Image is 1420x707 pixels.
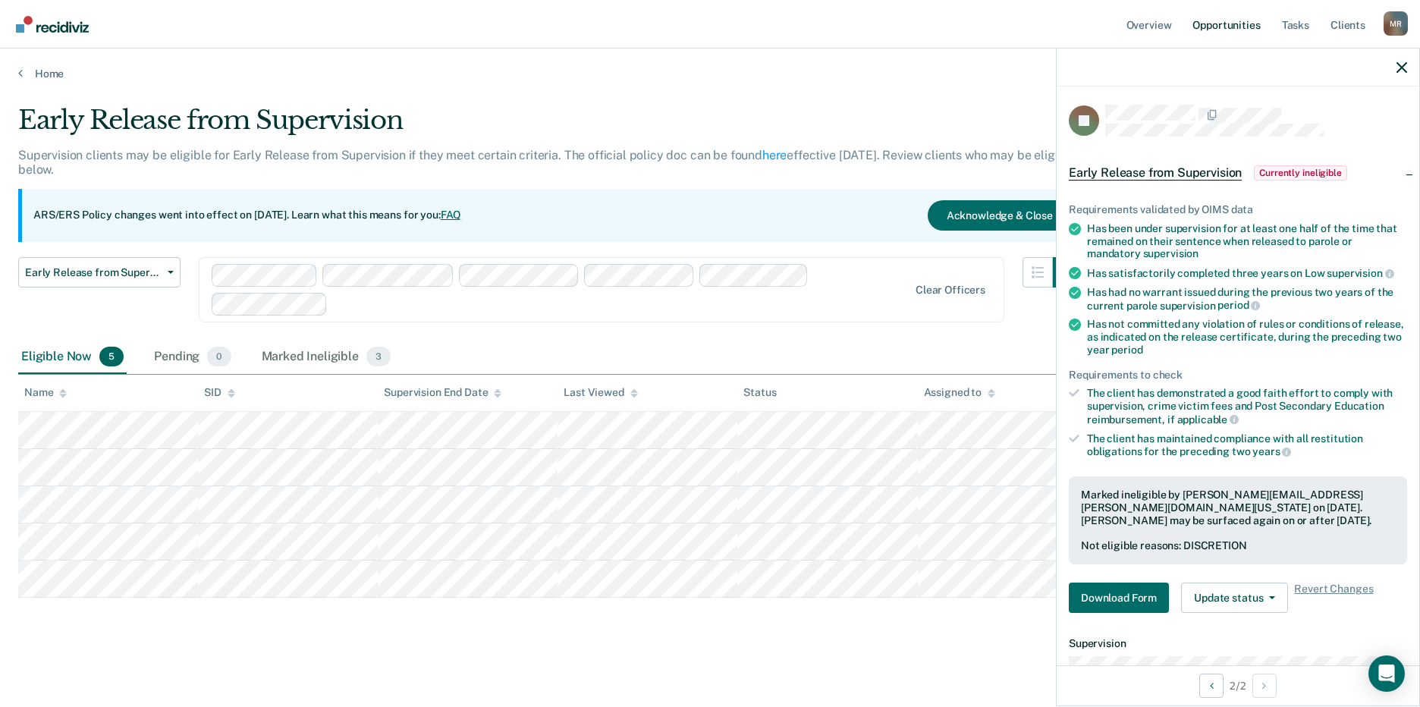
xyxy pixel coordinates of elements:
div: Not eligible reasons: DISCRETION [1081,539,1395,552]
div: Marked ineligible by [PERSON_NAME][EMAIL_ADDRESS][PERSON_NAME][DOMAIN_NAME][US_STATE] on [DATE]. ... [1081,489,1395,526]
a: Home [18,67,1402,80]
span: Early Release from Supervision [25,266,162,279]
div: Last Viewed [564,386,637,399]
div: The client has demonstrated a good faith effort to comply with supervision, crime victim fees and... [1087,387,1407,426]
div: SID [204,386,235,399]
a: FAQ [441,209,462,221]
span: supervision [1143,247,1199,259]
div: M R [1384,11,1408,36]
span: period [1217,299,1260,311]
span: supervision [1327,267,1393,279]
span: Early Release from Supervision [1069,165,1242,181]
div: Requirements to check [1069,369,1407,382]
span: 3 [366,347,391,366]
div: Status [743,386,776,399]
button: Profile dropdown button [1384,11,1408,36]
div: Name [24,386,67,399]
button: Acknowledge & Close [928,200,1072,231]
div: Open Intercom Messenger [1368,655,1405,692]
span: years [1252,445,1291,457]
button: Update status [1181,583,1288,613]
a: here [762,148,787,162]
div: Clear officers [916,284,985,297]
img: Recidiviz [16,16,89,33]
span: 0 [207,347,231,366]
div: Eligible Now [18,341,127,374]
div: Supervision End Date [384,386,501,399]
div: 2 / 2 [1057,665,1419,705]
span: period [1111,344,1142,356]
div: Marked Ineligible [259,341,394,374]
div: Early Release from SupervisionCurrently ineligible [1057,149,1419,197]
span: Revert Changes [1294,583,1373,613]
button: Previous Opportunity [1199,674,1224,698]
div: Has had no warrant issued during the previous two years of the current parole supervision [1087,286,1407,312]
p: ARS/ERS Policy changes went into effect on [DATE]. Learn what this means for you: [33,208,461,223]
dt: Supervision [1069,637,1407,650]
button: Download Form [1069,583,1169,613]
div: Requirements validated by OIMS data [1069,203,1407,216]
div: The client has maintained compliance with all restitution obligations for the preceding two [1087,432,1407,458]
span: 5 [99,347,124,366]
div: Pending [151,341,234,374]
span: applicable [1177,413,1239,426]
div: Has been under supervision for at least one half of the time that remained on their sentence when... [1087,222,1407,260]
div: Assigned to [924,386,995,399]
span: Currently ineligible [1254,165,1347,181]
a: Navigate to form link [1069,583,1175,613]
div: Early Release from Supervision [18,105,1083,148]
button: Next Opportunity [1252,674,1277,698]
div: Has not committed any violation of rules or conditions of release, as indicated on the release ce... [1087,318,1407,356]
div: Has satisfactorily completed three years on Low [1087,266,1407,280]
p: Supervision clients may be eligible for Early Release from Supervision if they meet certain crite... [18,148,1076,177]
